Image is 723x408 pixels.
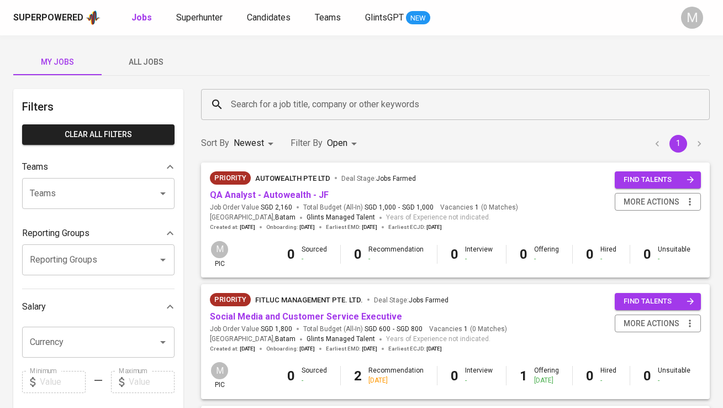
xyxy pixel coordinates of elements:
button: more actions [615,315,701,333]
a: Candidates [247,11,293,25]
button: find talents [615,293,701,310]
div: Teams [22,156,175,178]
span: [GEOGRAPHIC_DATA] , [210,212,295,223]
span: Glints Managed Talent [307,335,375,343]
div: pic [210,361,229,390]
span: Deal Stage : [374,296,448,304]
div: New Job received from Demand Team [210,293,251,306]
div: Interview [465,366,493,385]
span: [DATE] [426,223,442,231]
div: M [681,7,703,29]
span: Jobs Farmed [376,175,416,182]
span: [GEOGRAPHIC_DATA] , [210,334,295,345]
nav: pagination navigation [647,135,710,153]
span: [DATE] [240,345,255,353]
div: Sourced [302,245,327,264]
span: Batam [275,212,295,223]
button: find talents [615,171,701,189]
div: Unsuitable [658,366,690,385]
a: Superhunter [176,11,225,25]
b: 0 [287,247,295,262]
span: Clear All filters [31,128,166,142]
span: AUTOWEALTH PTE LTD [255,174,330,182]
div: Recommendation [368,366,424,385]
button: Open [155,186,171,201]
span: Job Order Value [210,203,292,212]
div: - [368,254,424,264]
button: page 1 [669,135,687,153]
div: M [210,240,229,259]
button: more actions [615,193,701,211]
span: [DATE] [362,223,377,231]
div: - [465,376,493,385]
div: Recommendation [368,245,424,264]
span: Earliest EMD : [326,223,377,231]
span: Onboarding : [266,223,315,231]
span: Vacancies ( 0 Matches ) [429,325,507,334]
a: Teams [315,11,343,25]
div: Offering [534,366,559,385]
button: Open [155,334,171,350]
span: Years of Experience not indicated. [386,212,490,223]
span: SGD 2,160 [261,203,292,212]
div: Superpowered [13,12,83,24]
span: 1 [462,325,468,334]
span: more actions [624,317,679,331]
div: M [210,361,229,380]
div: - [658,254,690,264]
span: NEW [406,13,430,24]
div: [DATE] [534,376,559,385]
div: - [302,254,327,264]
span: [DATE] [299,345,315,353]
b: Jobs [131,12,152,23]
button: Open [155,252,171,268]
b: 0 [287,368,295,384]
span: - [398,203,400,212]
div: Salary [22,296,175,318]
a: GlintsGPT NEW [365,11,430,25]
span: [DATE] [299,223,315,231]
span: Earliest ECJD : [388,223,442,231]
div: pic [210,240,229,269]
a: Social Media and Customer Service Executive [210,311,402,322]
div: Sourced [302,366,327,385]
div: - [600,376,616,385]
span: Years of Experience not indicated. [386,334,490,345]
span: Total Budget (All-In) [303,203,434,212]
span: Vacancies ( 0 Matches ) [440,203,518,212]
p: Teams [22,160,48,174]
span: Glints Managed Talent [307,213,375,221]
button: Clear All filters [22,124,175,145]
span: Onboarding : [266,345,315,353]
span: more actions [624,195,679,209]
div: Newest [234,133,277,154]
b: 0 [586,368,594,384]
div: - [658,376,690,385]
p: Salary [22,300,46,313]
span: Created at : [210,345,255,353]
div: [DATE] [368,376,424,385]
span: SGD 1,000 [402,203,434,212]
b: 0 [643,247,651,262]
span: FITLUC MANAGEMENT PTE. LTD. [255,296,363,304]
span: SGD 1,000 [365,203,396,212]
b: 0 [586,247,594,262]
span: Jobs Farmed [409,296,448,304]
div: Offering [534,245,559,264]
span: Job Order Value [210,325,292,334]
span: [DATE] [362,345,377,353]
div: Interview [465,245,493,264]
div: New Job received from Demand Team [210,171,251,185]
b: 1 [520,368,527,384]
span: [DATE] [426,345,442,353]
b: 0 [520,247,527,262]
div: - [600,254,616,264]
a: Superpoweredapp logo [13,9,101,26]
img: app logo [86,9,101,26]
b: 0 [354,247,362,262]
span: Deal Stage : [341,175,416,182]
span: All Jobs [108,55,183,69]
span: Superhunter [176,12,223,23]
div: - [302,376,327,385]
span: Candidates [247,12,291,23]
